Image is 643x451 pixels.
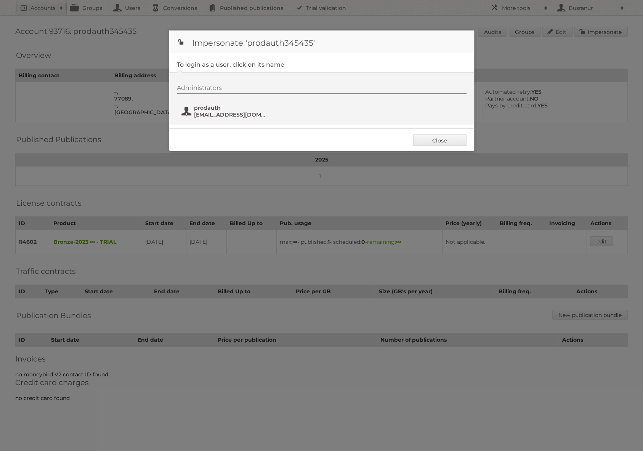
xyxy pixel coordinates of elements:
[169,30,474,53] h1: Impersonate 'prodauth345435'
[194,104,268,111] span: prodauth
[194,111,268,118] span: [EMAIL_ADDRESS][DOMAIN_NAME]
[177,61,284,68] legend: To login as a user, click on its name
[177,84,467,94] div: Administrators
[181,104,270,119] button: prodauth [EMAIL_ADDRESS][DOMAIN_NAME]
[413,134,467,146] a: Close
